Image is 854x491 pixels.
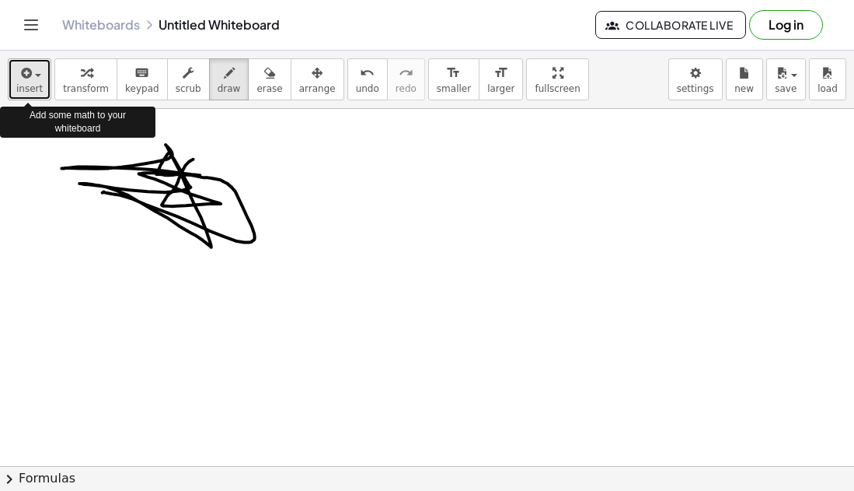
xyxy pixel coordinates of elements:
button: Log in [749,10,823,40]
span: smaller [437,83,471,94]
i: format_size [446,64,461,82]
span: erase [256,83,282,94]
span: larger [487,83,514,94]
span: transform [63,83,109,94]
button: settings [668,58,723,100]
button: Toggle navigation [19,12,44,37]
span: arrange [299,83,336,94]
button: scrub [167,58,210,100]
a: Whiteboards [62,17,140,33]
button: keyboardkeypad [117,58,168,100]
span: save [775,83,796,94]
span: Collaborate Live [608,18,733,32]
button: fullscreen [526,58,588,100]
i: format_size [493,64,508,82]
button: transform [54,58,117,100]
span: settings [677,83,714,94]
span: insert [16,83,43,94]
span: draw [218,83,241,94]
span: fullscreen [535,83,580,94]
span: redo [396,83,417,94]
button: erase [248,58,291,100]
button: insert [8,58,51,100]
button: new [726,58,763,100]
button: format_sizesmaller [428,58,479,100]
i: redo [399,64,413,82]
span: scrub [176,83,201,94]
i: keyboard [134,64,149,82]
button: draw [209,58,249,100]
span: undo [356,83,379,94]
button: save [766,58,806,100]
button: redoredo [387,58,425,100]
span: load [817,83,838,94]
button: undoundo [347,58,388,100]
button: format_sizelarger [479,58,523,100]
i: undo [360,64,375,82]
button: load [809,58,846,100]
button: Collaborate Live [595,11,746,39]
button: arrange [291,58,344,100]
span: keypad [125,83,159,94]
span: new [734,83,754,94]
